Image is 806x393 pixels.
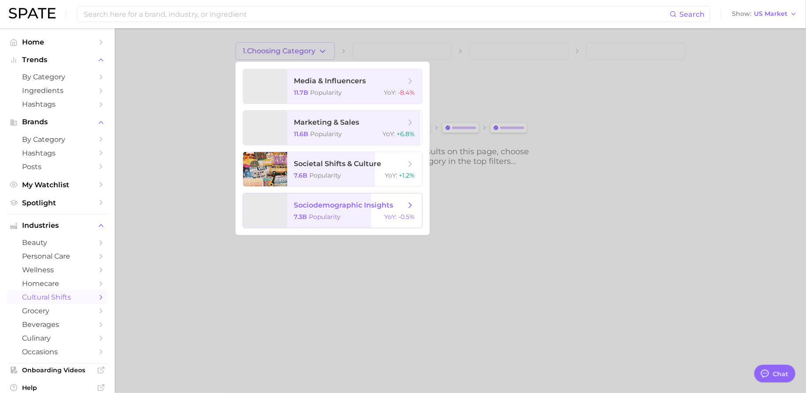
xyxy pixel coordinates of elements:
[7,345,108,359] a: occasions
[7,160,108,174] a: Posts
[22,86,93,95] span: Ingredients
[22,348,93,356] span: occasions
[309,213,341,221] span: Popularity
[9,8,56,19] img: SPATE
[22,279,93,288] span: homecare
[22,73,93,81] span: by Category
[398,89,415,96] span: -8.4%
[22,38,93,46] span: Home
[22,293,93,301] span: cultural shifts
[7,146,108,160] a: Hashtags
[22,118,93,126] span: Brands
[730,8,799,20] button: ShowUS Market
[311,130,342,138] span: Popularity
[679,10,705,19] span: Search
[294,213,307,221] span: 7.3b
[311,89,342,96] span: Popularity
[22,384,93,392] span: Help
[7,363,108,377] a: Onboarding Videos
[7,236,108,249] a: beauty
[310,171,341,179] span: Popularity
[399,213,415,221] span: -0.5%
[7,290,108,304] a: cultural shifts
[294,130,309,138] span: 11.6b
[397,130,415,138] span: +6.8%
[22,135,93,144] span: by Category
[22,199,93,207] span: Spotlight
[22,366,93,374] span: Onboarding Videos
[7,318,108,331] a: beverages
[22,252,93,260] span: personal care
[384,89,397,96] span: YoY :
[7,178,108,192] a: My Watchlist
[294,201,394,209] span: sociodemographic insights
[294,171,308,179] span: 7.6b
[22,266,93,274] span: wellness
[22,238,93,247] span: beauty
[22,163,93,171] span: Posts
[22,149,93,157] span: Hashtags
[385,171,397,179] span: YoY :
[7,70,108,84] a: by Category
[7,97,108,111] a: Hashtags
[7,35,108,49] a: Home
[7,53,108,67] button: Trends
[294,77,366,85] span: media & influencers
[22,334,93,342] span: culinary
[294,118,360,126] span: marketing & sales
[294,159,382,168] span: societal shifts & culture
[22,320,93,329] span: beverages
[22,56,93,64] span: Trends
[7,304,108,318] a: grocery
[294,89,309,96] span: 11.7b
[7,249,108,263] a: personal care
[7,263,108,277] a: wellness
[7,277,108,290] a: homecare
[7,84,108,97] a: Ingredients
[732,11,751,16] span: Show
[236,62,430,235] ul: 1.Choosing Category
[83,7,670,22] input: Search here for a brand, industry, or ingredient
[7,331,108,345] a: culinary
[754,11,787,16] span: US Market
[383,130,395,138] span: YoY :
[22,222,93,230] span: Industries
[385,213,397,221] span: YoY :
[7,219,108,232] button: Industries
[7,196,108,210] a: Spotlight
[7,133,108,146] a: by Category
[22,307,93,315] span: grocery
[7,115,108,129] button: Brands
[22,181,93,189] span: My Watchlist
[399,171,415,179] span: +1.2%
[22,100,93,108] span: Hashtags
